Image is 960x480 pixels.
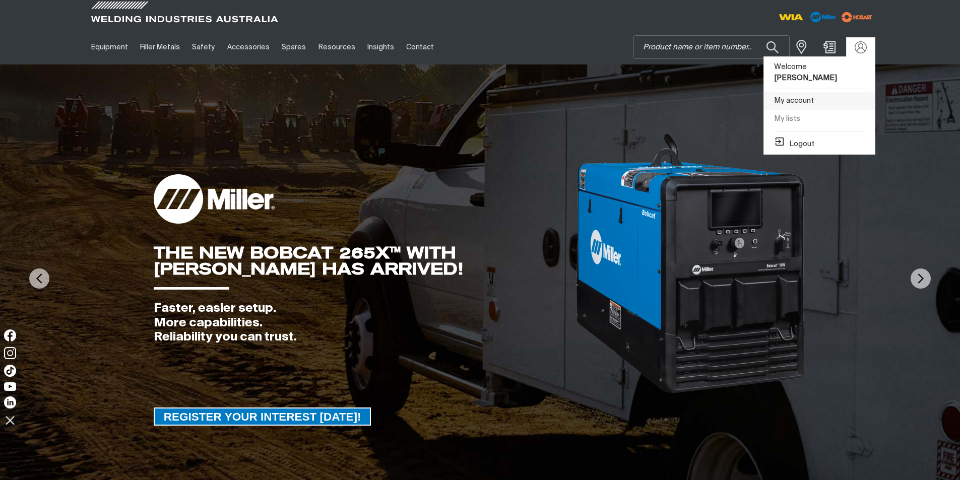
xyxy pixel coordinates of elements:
span: Welcome [774,63,837,82]
img: YouTube [4,382,16,391]
a: Resources [312,30,361,64]
a: Equipment [85,30,134,64]
a: Spares [276,30,312,64]
b: [PERSON_NAME] [774,74,837,82]
a: Safety [186,30,221,64]
nav: Main [85,30,678,64]
div: Faster, easier setup. More capabilities. Reliability you can trust. [154,301,574,345]
div: THE NEW BOBCAT 265X™ WITH [PERSON_NAME] HAS ARRIVED! [154,245,574,277]
img: TikTok [4,365,16,377]
button: Search products [755,35,790,59]
a: Filler Metals [134,30,186,64]
a: My account [764,92,875,110]
img: Facebook [4,329,16,341]
a: My lists [764,110,875,128]
a: Accessories [221,30,276,64]
img: LinkedIn [4,396,16,408]
img: PrevArrow [29,268,49,289]
a: Shopping cart (0 product(s)) [821,41,838,53]
img: NextArrow [911,268,931,289]
input: Product name or item number... [634,36,789,58]
button: Logout [774,136,814,148]
a: REGISTER YOUR INTEREST TODAY! [154,407,371,426]
img: hide socials [2,412,19,429]
a: Insights [361,30,400,64]
span: REGISTER YOUR INTEREST [DATE]! [155,407,370,426]
img: Instagram [4,347,16,359]
img: miller [839,10,875,25]
a: Contact [400,30,440,64]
